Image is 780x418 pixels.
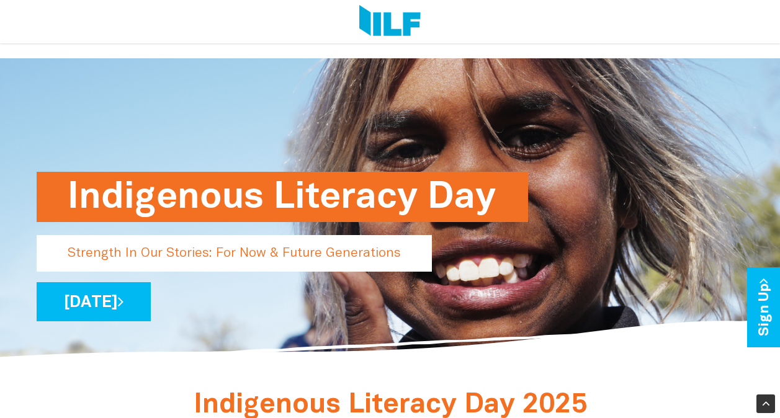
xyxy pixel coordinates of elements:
[359,5,421,38] img: Logo
[756,394,775,413] div: Scroll Back to Top
[37,282,151,321] a: [DATE]
[194,393,587,418] span: Indigenous Literacy Day 2025
[68,172,497,222] h1: Indigenous Literacy Day
[37,235,432,272] p: Strength In Our Stories: For Now & Future Generations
